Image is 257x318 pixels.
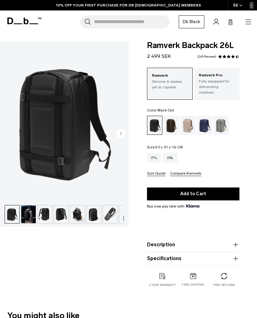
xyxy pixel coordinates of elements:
[54,205,68,223] img: Ramverk Backpack 26L Black Out
[147,203,199,209] span: Buy now pay later with
[38,205,52,223] img: Ramverk Backpack 26L Black Out
[157,108,174,112] span: Black Out
[214,116,229,135] a: Sand Grey
[119,205,134,223] img: Ramverk Backpack 26L Black Out
[194,68,240,100] a: Ramverk Pro Fully equipped for demanding creatives.
[103,205,118,223] button: Ramverk Backpack 26L Black Out
[103,205,117,223] img: Ramverk Backpack 26L Black Out
[147,108,174,112] legend: Color:
[164,116,179,135] a: Espresso
[37,205,52,223] button: Ramverk Backpack 26L Black Out
[199,72,235,78] p: Ramverk Pro
[147,145,183,149] legend: Size:
[163,153,177,163] a: 26L
[147,53,171,59] span: 2 499 SEK
[147,241,239,248] button: Description
[180,116,196,135] a: Fogbow Beige
[147,153,161,163] a: 21L
[21,205,36,223] img: Ramverk Backpack 26L Black Out
[147,116,162,135] a: Black Out
[116,129,125,139] button: Next slide
[56,2,201,8] a: 10% OFF YOUR FIRST PURCHASE FOR DB [DEMOGRAPHIC_DATA] MEMBERS
[213,283,235,287] p: Free returns
[152,79,188,90] p: Slimmer & sleaker, yet as capable.
[182,283,204,287] p: Free shipping
[147,255,239,262] button: Specifications
[70,205,85,223] img: Ramverk Backpack 26L Black Out
[197,55,216,58] a: 240 reviews
[155,145,183,149] span: 50 x 31 x 16 CM
[179,15,204,28] a: Db Black
[186,204,199,207] img: {"height" => 20, "alt" => "Klarna"}
[197,116,212,135] a: Blue Hour
[87,205,101,223] img: Ramverk Backpack 26L Black Out
[147,42,239,50] span: Ramverk Backpack 26L
[5,205,19,223] img: Ramverk Backpack 26L Black Out
[149,283,176,287] p: 2 year warranty
[152,73,188,79] p: Ramverk
[54,205,69,223] button: Ramverk Backpack 26L Black Out
[199,78,235,95] p: Fully equipped for demanding creatives.
[147,187,239,200] button: Add to Cart
[147,171,165,176] button: Size Guide
[5,205,20,223] button: Ramverk Backpack 26L Black Out
[170,171,201,176] button: Compare Ramverk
